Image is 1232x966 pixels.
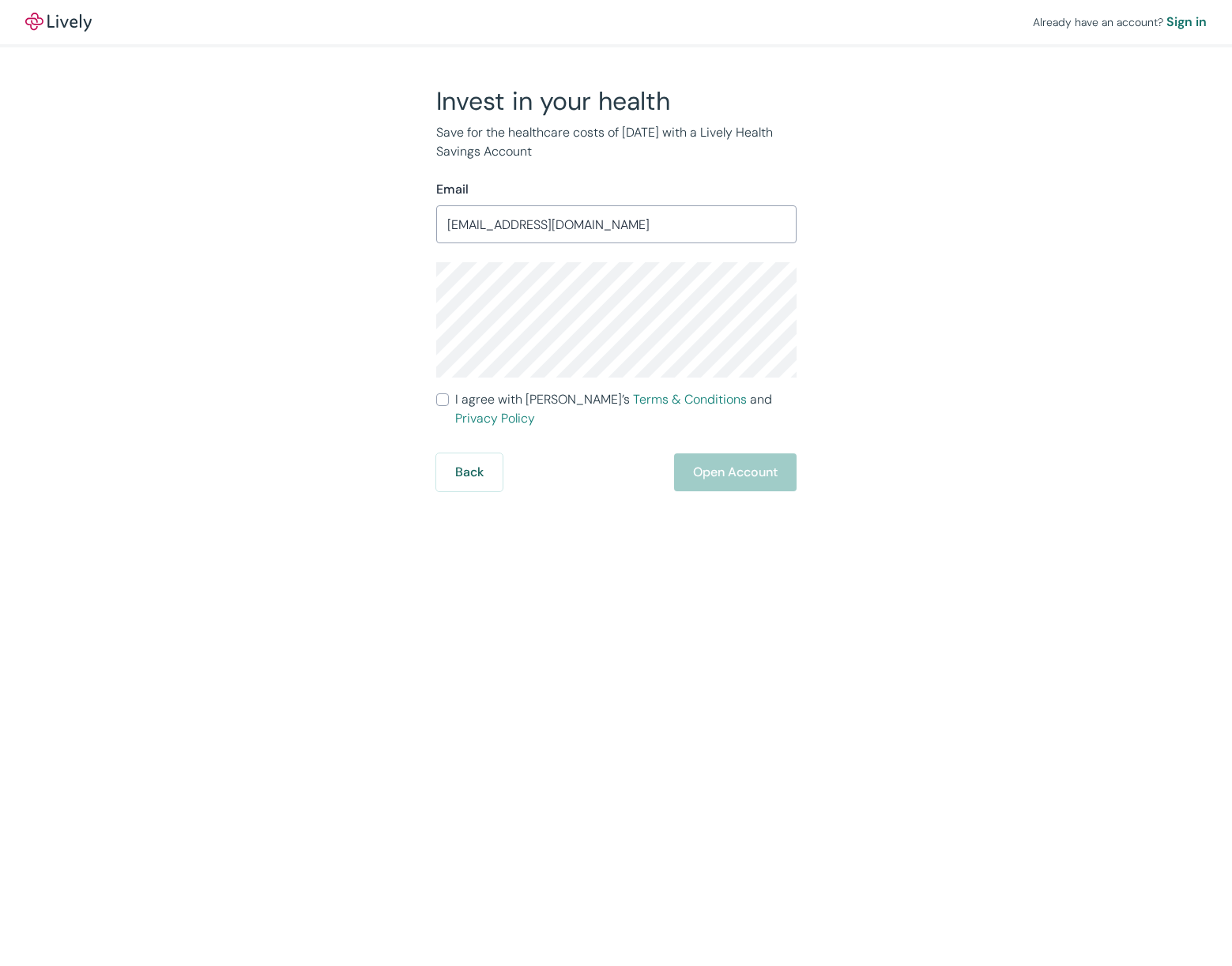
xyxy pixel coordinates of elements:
[1033,13,1207,32] div: Already have an account?
[25,13,92,32] img: Lively
[436,123,797,161] p: Save for the healthcare costs of [DATE] with a Lively Health Savings Account
[1166,13,1207,32] a: Sign in
[633,391,747,408] a: Terms & Conditions
[455,410,535,427] a: Privacy Policy
[436,180,469,199] label: Email
[455,390,797,428] span: I agree with [PERSON_NAME]’s and
[25,13,92,32] a: LivelyLively
[436,453,503,491] button: Back
[436,85,797,117] h2: Invest in your health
